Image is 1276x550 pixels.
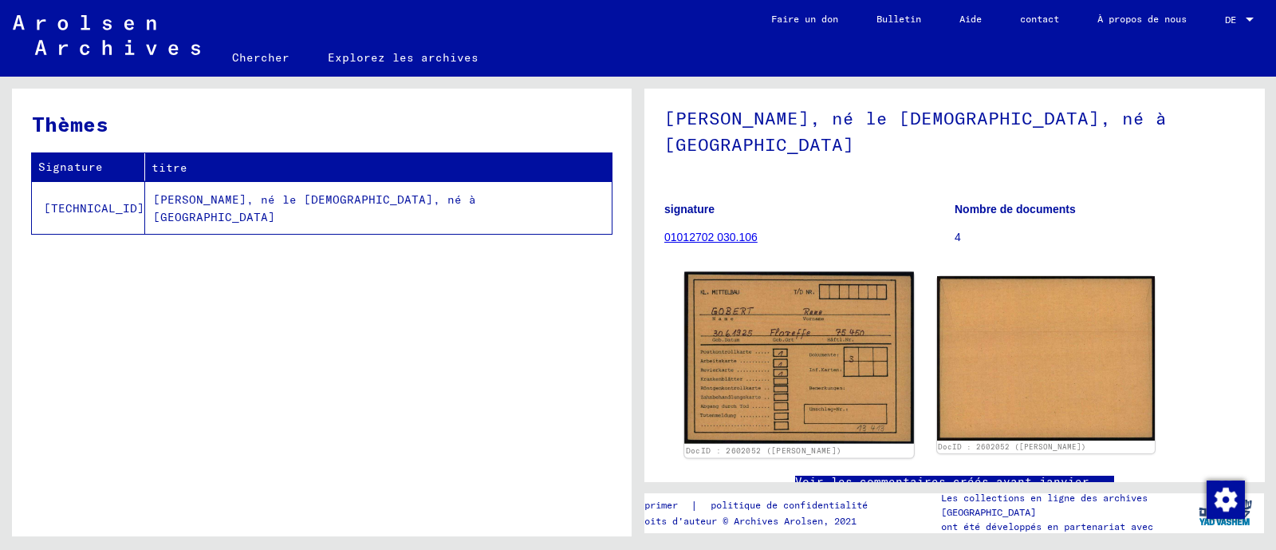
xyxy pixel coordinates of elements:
font: 4 [955,231,961,243]
img: 002.jpg [937,276,1156,440]
font: Thèmes [32,111,108,137]
img: yv_logo.png [1195,493,1255,532]
font: Nombre de documents [955,203,1076,216]
a: politique de confidentialité [698,497,887,514]
font: Aide [959,13,982,25]
img: 001.jpg [684,272,913,444]
font: Voir les commentaires créés avant janvier 2022 [795,474,1089,505]
font: [PERSON_NAME], né le [DEMOGRAPHIC_DATA], né à [GEOGRAPHIC_DATA] [664,107,1167,156]
a: Voir les commentaires créés avant janvier 2022 [795,473,1114,507]
font: Chercher [232,50,289,65]
img: Modifier le consentement [1207,481,1245,519]
a: Chercher [213,38,309,77]
font: signature [664,203,715,216]
font: | [691,498,698,512]
font: contact [1020,13,1059,25]
font: À propos de nous [1097,13,1187,25]
img: Arolsen_neg.svg [13,15,200,55]
font: Explorez les archives [328,50,478,65]
a: DocID : 2602052 ([PERSON_NAME]) [686,446,841,456]
font: Faire un don [771,13,838,25]
font: [TECHNICAL_ID] [44,201,144,216]
font: titre [152,160,187,175]
a: imprimer [633,497,691,514]
font: ont été développés en partenariat avec [941,520,1153,532]
a: Explorez les archives [309,38,498,77]
font: DE [1225,14,1236,26]
a: 01012702 030.106 [664,231,758,243]
a: DocID : 2602052 ([PERSON_NAME]) [938,442,1086,451]
font: [PERSON_NAME], né le [DEMOGRAPHIC_DATA], né à [GEOGRAPHIC_DATA] [153,192,476,225]
font: politique de confidentialité [711,499,868,511]
font: Bulletin [876,13,921,25]
font: Droits d'auteur © Archives Arolsen, 2021 [633,515,857,527]
font: imprimer [633,499,678,511]
font: Signature [38,160,103,174]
